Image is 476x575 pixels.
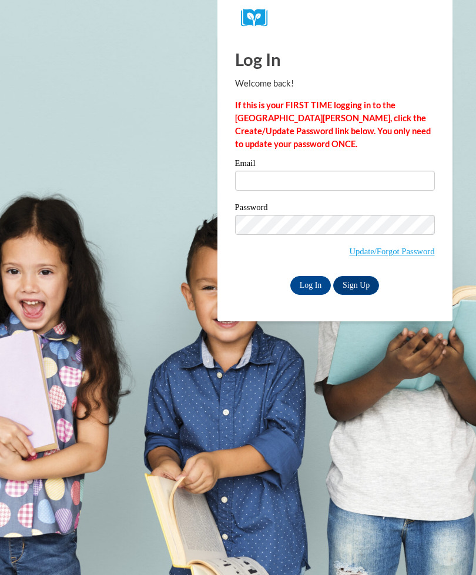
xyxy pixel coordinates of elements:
[333,276,379,295] a: Sign Up
[241,9,429,27] a: COX Campus
[235,47,435,71] h1: Log In
[429,528,467,566] iframe: Button to launch messaging window
[235,77,435,90] p: Welcome back!
[235,159,435,171] label: Email
[349,247,434,256] a: Update/Forgot Password
[290,276,331,295] input: Log In
[241,9,276,27] img: Logo brand
[235,100,431,149] strong: If this is your FIRST TIME logging in to the [GEOGRAPHIC_DATA][PERSON_NAME], click the Create/Upd...
[235,203,435,215] label: Password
